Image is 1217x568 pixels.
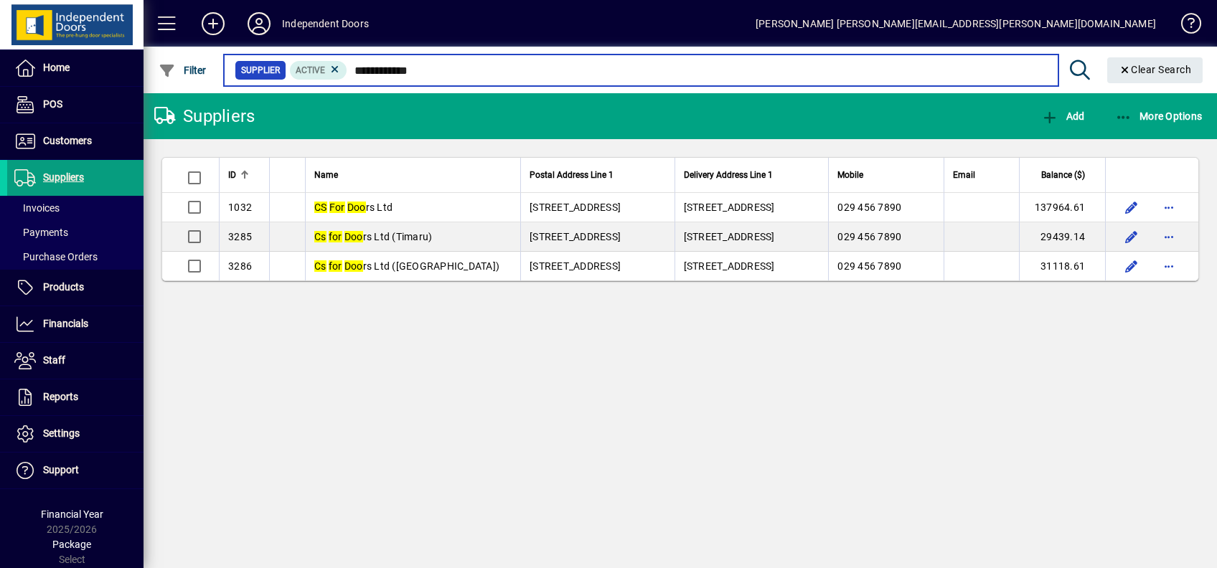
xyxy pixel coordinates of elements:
[314,260,499,272] span: rs Ltd ([GEOGRAPHIC_DATA])
[1170,3,1199,49] a: Knowledge Base
[329,202,345,213] em: For
[290,61,347,80] mat-chip: Activation Status: Active
[43,427,80,439] span: Settings
[43,171,84,183] span: Suppliers
[530,231,621,242] span: [STREET_ADDRESS]
[837,202,901,213] span: 029 456 7890
[7,50,144,86] a: Home
[7,343,144,379] a: Staff
[329,260,342,272] em: for
[43,281,84,293] span: Products
[52,539,91,550] span: Package
[314,202,327,213] em: CS
[155,57,210,83] button: Filter
[7,453,144,488] a: Support
[314,167,338,183] span: Name
[7,416,144,452] a: Settings
[837,260,901,272] span: 029 456 7890
[530,202,621,213] span: [STREET_ADDRESS]
[296,65,325,75] span: Active
[953,167,975,183] span: Email
[228,260,252,272] span: 3286
[7,123,144,159] a: Customers
[236,11,282,37] button: Profile
[1041,167,1085,183] span: Balance ($)
[837,231,901,242] span: 029 456 7890
[43,318,88,329] span: Financials
[7,87,144,123] a: POS
[837,167,935,183] div: Mobile
[1019,252,1105,280] td: 31118.61
[530,260,621,272] span: [STREET_ADDRESS]
[228,202,252,213] span: 1032
[344,231,363,242] em: Doo
[1119,64,1192,75] span: Clear Search
[159,65,207,76] span: Filter
[41,508,103,520] span: Financial Year
[684,260,775,272] span: [STREET_ADDRESS]
[154,105,255,128] div: Suppliers
[1157,196,1180,219] button: More options
[7,270,144,306] a: Products
[282,12,369,35] div: Independent Doors
[1019,193,1105,222] td: 137964.61
[7,220,144,245] a: Payments
[1041,110,1084,122] span: Add
[1120,255,1143,278] button: Edit
[344,260,363,272] em: Doo
[43,354,65,366] span: Staff
[530,167,614,183] span: Postal Address Line 1
[241,63,280,77] span: Supplier
[1112,103,1206,129] button: More Options
[14,251,98,262] span: Purchase Orders
[314,231,432,242] span: rs Ltd (Timaru)
[314,167,512,183] div: Name
[684,202,775,213] span: [STREET_ADDRESS]
[7,245,144,269] a: Purchase Orders
[7,306,144,342] a: Financials
[1019,222,1105,252] td: 29439.14
[1120,196,1143,219] button: Edit
[228,231,252,242] span: 3285
[228,167,260,183] div: ID
[756,12,1156,35] div: [PERSON_NAME] [PERSON_NAME][EMAIL_ADDRESS][PERSON_NAME][DOMAIN_NAME]
[1038,103,1088,129] button: Add
[190,11,236,37] button: Add
[14,227,68,238] span: Payments
[314,231,326,242] em: Cs
[684,231,775,242] span: [STREET_ADDRESS]
[1157,255,1180,278] button: More options
[7,196,144,220] a: Invoices
[314,260,326,272] em: Cs
[1028,167,1098,183] div: Balance ($)
[1120,225,1143,248] button: Edit
[43,464,79,475] span: Support
[7,379,144,415] a: Reports
[329,231,342,242] em: for
[314,202,393,213] span: rs Ltd
[347,202,366,213] em: Doo
[43,98,62,110] span: POS
[837,167,863,183] span: Mobile
[953,167,1010,183] div: Email
[43,391,78,402] span: Reports
[684,167,773,183] span: Delivery Address Line 1
[1115,110,1203,122] span: More Options
[43,62,70,73] span: Home
[1157,225,1180,248] button: More options
[43,135,92,146] span: Customers
[1107,57,1203,83] button: Clear
[228,167,236,183] span: ID
[14,202,60,214] span: Invoices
